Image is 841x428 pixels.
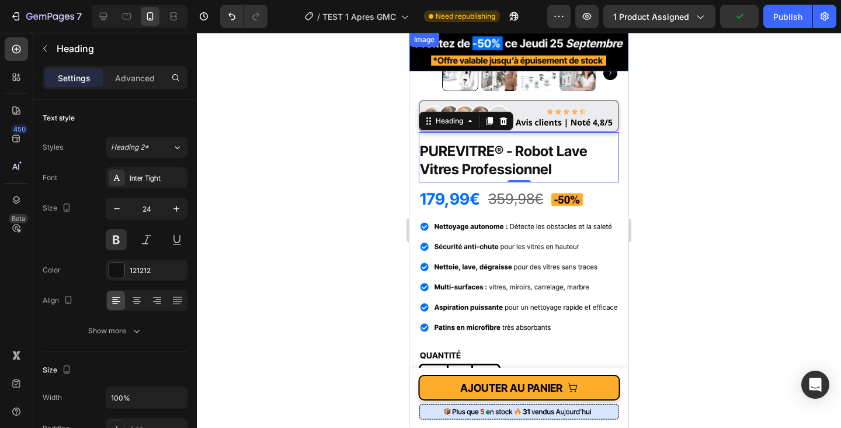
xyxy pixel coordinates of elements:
[220,5,267,28] div: Undo/Redo
[11,125,28,134] div: 450
[111,142,149,153] span: Heading 2*
[115,72,155,84] p: Advanced
[9,214,28,223] div: Beta
[43,320,187,341] button: Show more
[130,173,185,184] div: Inter Tight
[57,42,183,56] p: Heading
[322,11,396,23] span: TEST 1 Apres GMC
[613,11,689,23] span: 1 product assigned
[43,172,57,183] div: Font
[317,11,320,23] span: /
[88,325,143,337] div: Show more
[130,265,185,276] div: 121212
[43,363,74,378] div: Size
[43,142,63,153] div: Styles
[773,11,802,23] div: Publish
[5,5,87,28] button: 7
[106,137,187,158] button: Heading 2*
[801,371,829,399] div: Open Intercom Messenger
[43,392,62,403] div: Width
[106,387,187,408] input: Auto
[58,72,91,84] p: Settings
[603,5,715,28] button: 1 product assigned
[763,5,812,28] button: Publish
[43,265,61,275] div: Color
[77,9,82,23] p: 7
[43,293,75,309] div: Align
[409,33,628,428] iframe: Design area
[43,201,74,216] div: Size
[436,11,495,22] span: Need republishing
[43,113,75,123] div: Text style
